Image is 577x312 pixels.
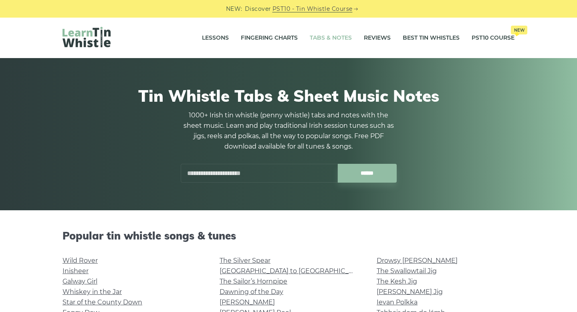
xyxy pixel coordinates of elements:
a: The Sailor’s Hornpipe [220,278,287,285]
a: PST10 CourseNew [472,28,514,48]
a: The Swallowtail Jig [377,267,437,275]
a: Whiskey in the Jar [63,288,122,296]
a: Fingering Charts [241,28,298,48]
a: The Kesh Jig [377,278,417,285]
a: Dawning of the Day [220,288,283,296]
a: Star of the County Down [63,298,142,306]
a: [PERSON_NAME] Jig [377,288,443,296]
a: Ievan Polkka [377,298,418,306]
a: Tabs & Notes [310,28,352,48]
a: Inisheer [63,267,89,275]
a: The Silver Spear [220,257,270,264]
a: Reviews [364,28,391,48]
a: [PERSON_NAME] [220,298,275,306]
span: New [511,26,527,34]
a: Wild Rover [63,257,98,264]
p: 1000+ Irish tin whistle (penny whistle) tabs and notes with the sheet music. Learn and play tradi... [180,110,397,152]
a: Galway Girl [63,278,97,285]
h2: Popular tin whistle songs & tunes [63,229,514,242]
img: LearnTinWhistle.com [63,27,111,47]
a: [GEOGRAPHIC_DATA] to [GEOGRAPHIC_DATA] [220,267,367,275]
a: Best Tin Whistles [403,28,460,48]
a: Lessons [202,28,229,48]
h1: Tin Whistle Tabs & Sheet Music Notes [63,86,514,105]
a: Drowsy [PERSON_NAME] [377,257,458,264]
